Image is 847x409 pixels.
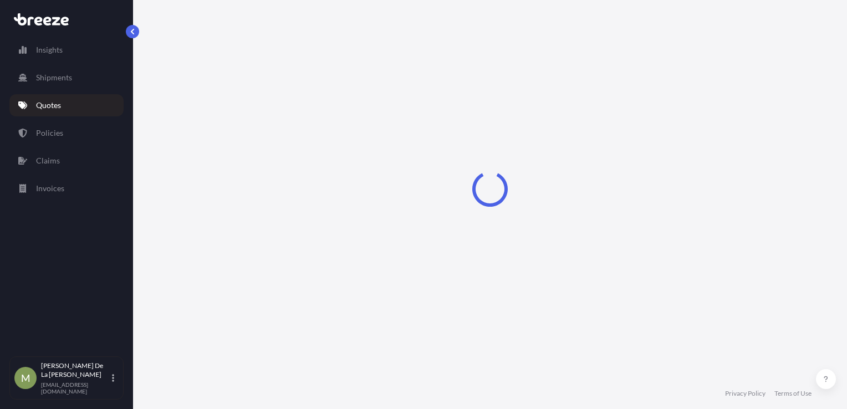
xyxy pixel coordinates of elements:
a: Invoices [9,177,124,200]
a: Terms of Use [774,389,812,398]
a: Policies [9,122,124,144]
span: M [21,372,30,384]
p: Policies [36,127,63,139]
p: Shipments [36,72,72,83]
a: Shipments [9,67,124,89]
p: [PERSON_NAME] De La [PERSON_NAME] [41,361,110,379]
a: Quotes [9,94,124,116]
p: [EMAIL_ADDRESS][DOMAIN_NAME] [41,381,110,395]
p: Claims [36,155,60,166]
a: Insights [9,39,124,61]
a: Claims [9,150,124,172]
p: Insights [36,44,63,55]
p: Quotes [36,100,61,111]
a: Privacy Policy [725,389,766,398]
p: Invoices [36,183,64,194]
